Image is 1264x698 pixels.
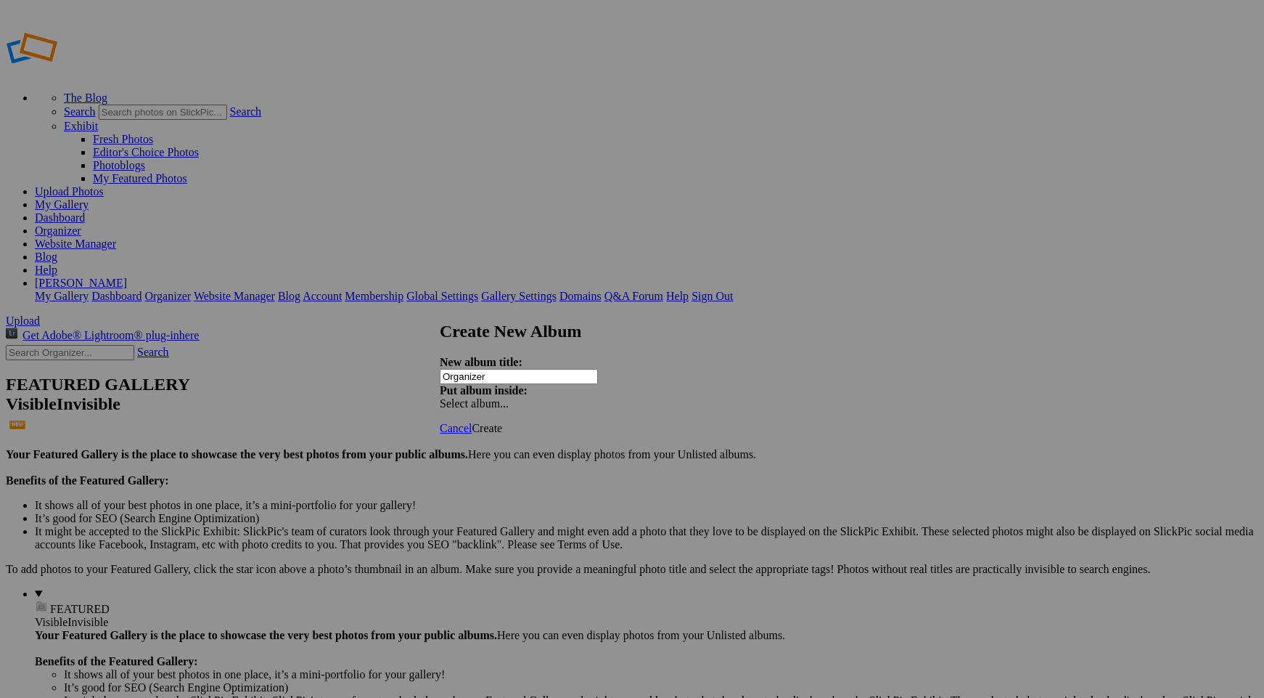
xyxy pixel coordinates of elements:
strong: New album title: [440,356,522,368]
span: Create [472,422,502,434]
strong: Put album inside: [440,384,528,397]
a: Cancel [440,422,472,434]
span: Select album... [440,397,509,410]
h2: Create New Album [440,322,824,341]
